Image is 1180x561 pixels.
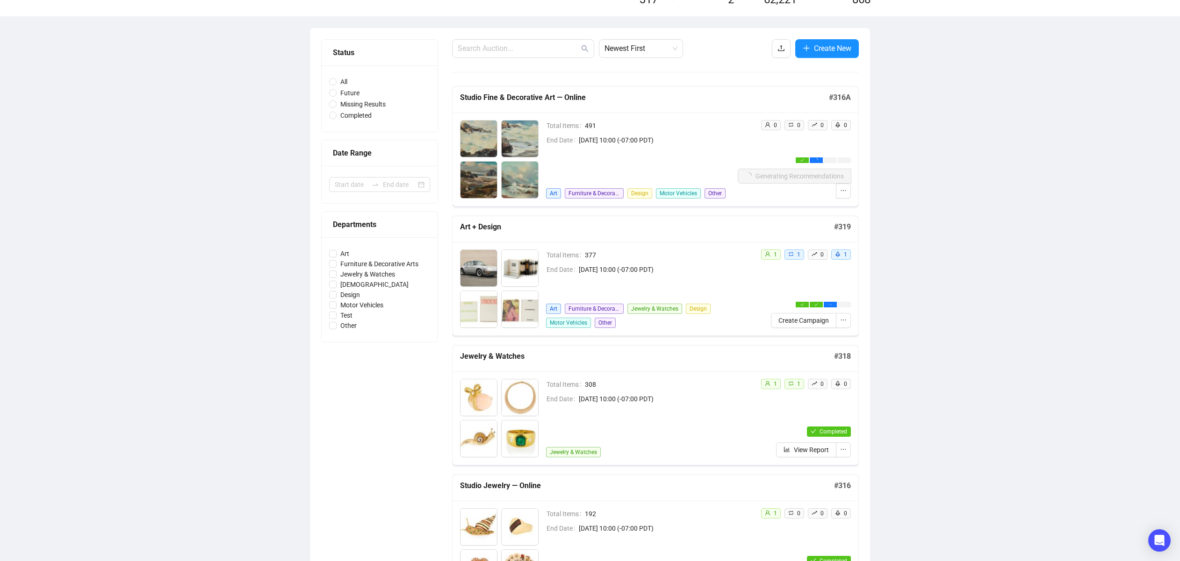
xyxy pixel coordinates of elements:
span: upload [777,44,785,52]
span: Total Items [547,509,585,519]
span: Missing Results [337,99,389,109]
span: Motor Vehicles [337,300,387,310]
img: 1_01.jpg [460,379,497,416]
span: rise [812,510,817,516]
span: retweet [788,122,794,128]
span: 0 [820,122,824,128]
button: View Report [776,442,836,457]
span: View Report [794,445,829,455]
span: Art [337,249,353,259]
button: Create New [795,39,859,58]
div: Open Intercom Messenger [1148,529,1171,552]
span: End Date [547,135,579,145]
img: 1001_01.jpg [460,121,497,157]
span: 1 [774,381,777,387]
span: 1 [774,251,777,258]
span: to [372,181,379,188]
span: 0 [820,381,824,387]
span: 0 [844,510,847,517]
span: rocket [835,122,841,128]
span: Design [686,304,711,314]
h5: # 319 [834,221,851,233]
span: 1 [844,251,847,258]
button: Create Campaign [771,313,836,328]
span: Other [705,188,726,199]
span: plus [803,44,810,52]
span: Total Items [547,250,585,260]
span: loading [814,158,818,162]
span: rocket [835,381,841,386]
span: [DATE] 10:00 (-07:00 PDT) [579,135,738,145]
span: rise [812,251,817,257]
span: Total Items [547,379,585,390]
span: Other [337,320,360,331]
span: Motor Vehicles [546,318,591,328]
div: Departments [333,219,426,230]
span: swap-right [372,181,379,188]
span: Create New [814,43,851,54]
span: 0 [797,510,800,517]
img: 3_01.jpg [460,420,497,457]
span: rocket [835,510,841,516]
span: Newest First [604,40,677,57]
span: retweet [788,381,794,386]
img: 1002_01.jpg [502,509,538,545]
span: All [337,77,351,87]
span: Jewelry & Watches [627,304,682,314]
span: 377 [585,250,753,260]
span: 1 [797,251,800,258]
h5: # 316 [834,480,851,491]
span: Completed [820,428,847,435]
h5: Jewelry & Watches [460,351,834,362]
span: [DATE] 10:00 (-07:00 PDT) [579,264,753,275]
span: bar-chart [784,446,790,453]
span: End Date [547,394,579,404]
img: 1003_01.jpg [460,162,497,198]
span: check [811,428,816,434]
span: ellipsis [840,317,847,323]
span: Total Items [547,121,585,131]
input: End date [383,179,416,190]
span: 1 [774,510,777,517]
img: 4_01.jpg [502,420,538,457]
img: 3_01.jpg [460,291,497,327]
div: Date Range [333,147,426,159]
span: retweet [788,251,794,257]
span: ellipsis [840,187,847,194]
span: check [800,158,804,162]
span: Other [595,318,616,328]
span: user [765,122,770,128]
img: 2_01.jpg [502,379,538,416]
span: ellipsis [840,446,847,453]
span: 0 [797,122,800,128]
span: [DATE] 10:00 (-07:00 PDT) [579,523,753,533]
span: check [800,303,804,306]
h5: Studio Jewelry — Online [460,480,834,491]
span: 192 [585,509,753,519]
span: [DEMOGRAPHIC_DATA] [337,279,412,290]
button: Generating Recommendations [738,169,851,184]
a: Jewelry & Watches#318Total Items308End Date[DATE] 10:00 (-07:00 PDT)Jewelry & Watchesuser1retweet... [452,345,859,465]
span: 0 [844,381,847,387]
a: Studio Fine & Decorative Art — Online#316ATotal Items491End Date[DATE] 10:00 (-07:00 PDT)ArtFurni... [452,86,859,206]
input: Start date [335,179,368,190]
img: 1001_01.jpg [460,509,497,545]
span: 0 [820,510,824,517]
span: Furniture & Decorative Arts [565,304,624,314]
span: ellipsis [828,303,832,306]
div: Status [333,47,426,58]
span: Design [337,290,364,300]
span: Jewelry & Watches [546,447,601,457]
h5: # 316A [829,92,851,103]
span: user [765,381,770,386]
span: 0 [844,122,847,128]
span: user [765,510,770,516]
span: 0 [820,251,824,258]
span: Completed [337,110,375,121]
a: Art + Design#319Total Items377End Date[DATE] 10:00 (-07:00 PDT)ArtFurniture & Decorative ArtsJewe... [452,216,859,336]
img: 2_01.jpg [502,250,538,286]
span: Art [546,304,561,314]
span: Furniture & Decorative Arts [565,188,624,199]
span: 0 [774,122,777,128]
span: 308 [585,379,753,390]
